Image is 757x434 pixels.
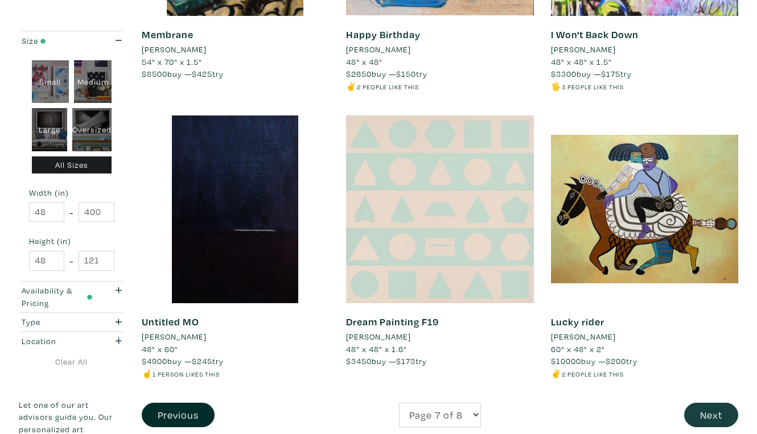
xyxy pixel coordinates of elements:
[22,284,93,309] div: Availability & Pricing
[19,332,125,350] button: Location
[142,56,202,67] span: 54" x 70" x 1.5"
[142,403,215,427] button: Previous
[551,330,738,343] a: [PERSON_NAME]
[22,335,93,348] div: Location
[551,43,616,56] li: [PERSON_NAME]
[346,330,533,343] a: [PERSON_NAME]
[551,356,581,366] span: $10000
[346,43,411,56] li: [PERSON_NAME]
[142,28,194,41] a: Membrane
[29,237,114,245] small: Height (in)
[551,344,605,354] span: 60" x 48" x 2"
[72,108,112,151] div: Oversized
[142,344,178,354] span: 48" x 60"
[346,330,411,343] li: [PERSON_NAME]
[142,367,329,380] li: ☝️
[192,68,212,79] span: $425
[346,80,533,93] li: ✌️
[29,189,114,197] small: Width (in)
[346,68,372,79] span: $2650
[142,68,167,79] span: $8500
[153,370,220,378] small: 1 person likes this
[346,315,439,328] a: Dream Painting F19
[74,60,112,104] div: Medium
[606,356,626,366] span: $200
[142,330,329,343] a: [PERSON_NAME]
[346,356,372,366] span: $3450
[551,28,639,41] a: I Won't Back Down
[142,43,329,56] a: [PERSON_NAME]
[142,330,207,343] li: [PERSON_NAME]
[346,68,427,79] span: buy — try
[551,68,632,79] span: buy — try
[551,315,604,328] a: Lucky rider
[69,253,73,268] span: -
[19,356,125,368] a: Clear All
[69,205,73,220] span: -
[142,315,199,328] a: Untitled MO
[142,43,207,56] li: [PERSON_NAME]
[346,28,421,41] a: Happy Birthday
[32,108,68,151] div: Large
[551,43,738,56] a: [PERSON_NAME]
[346,56,382,67] span: 48" x 48"
[142,356,167,366] span: $4900
[346,356,427,366] span: buy — try
[601,68,620,79] span: $175
[357,82,419,91] small: 2 people like this
[562,82,624,91] small: 3 people like this
[142,356,224,366] span: buy — try
[396,356,415,366] span: $173
[19,31,125,50] button: Size
[551,68,577,79] span: $3300
[346,344,407,354] span: 48" x 48" x 1.6"
[22,316,93,328] div: Type
[32,156,112,174] div: All Sizes
[551,356,637,366] span: buy — try
[551,367,738,380] li: ✌️
[346,43,533,56] a: [PERSON_NAME]
[562,370,624,378] small: 2 people like this
[32,60,69,104] div: Small
[396,68,416,79] span: $150
[551,56,612,67] span: 48" x 48" x 1.5"
[684,403,738,427] button: Next
[551,330,616,343] li: [PERSON_NAME]
[19,282,125,312] button: Availability & Pricing
[19,313,125,332] button: Type
[551,80,738,93] li: 🖐️
[22,35,93,47] div: Size
[142,68,224,79] span: buy — try
[192,356,212,366] span: $245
